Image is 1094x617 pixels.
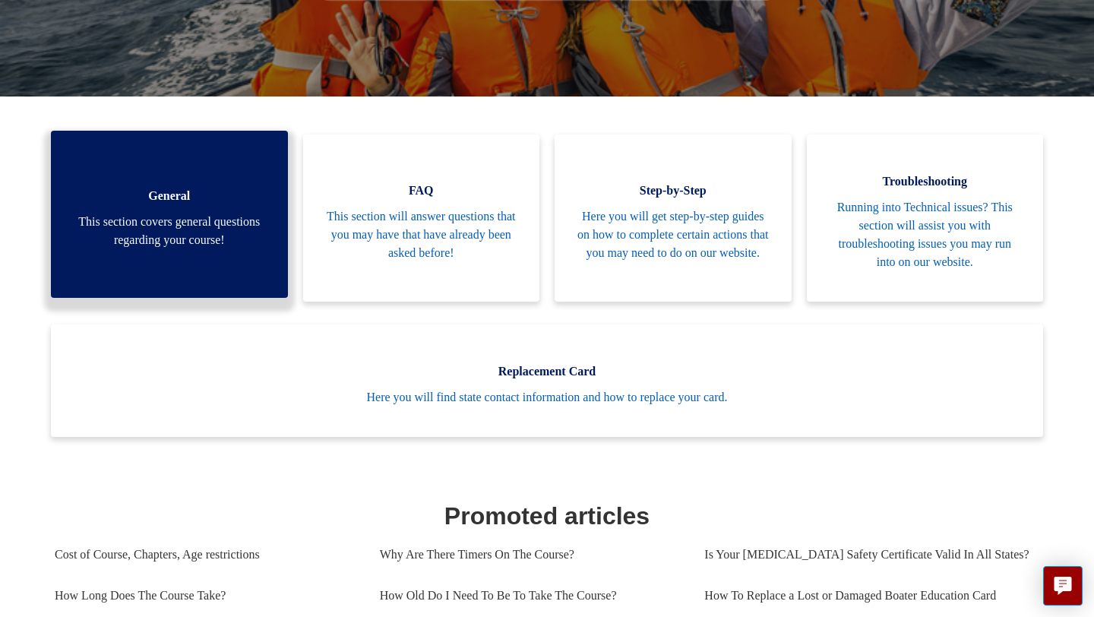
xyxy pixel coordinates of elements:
[555,134,792,302] a: Step-by-Step Here you will get step-by-step guides on how to complete certain actions that you ma...
[74,213,265,249] span: This section covers general questions regarding your course!
[51,131,288,298] a: General This section covers general questions regarding your course!
[55,534,357,575] a: Cost of Course, Chapters, Age restrictions
[51,324,1043,437] a: Replacement Card Here you will find state contact information and how to replace your card.
[380,575,682,616] a: How Old Do I Need To Be To Take The Course?
[380,534,682,575] a: Why Are There Timers On The Course?
[1043,566,1083,606] button: Live chat
[74,388,1020,407] span: Here you will find state contact information and how to replace your card.
[577,182,769,200] span: Step-by-Step
[74,362,1020,381] span: Replacement Card
[807,134,1044,302] a: Troubleshooting Running into Technical issues? This section will assist you with troubleshooting ...
[704,575,1029,616] a: How To Replace a Lost or Damaged Boater Education Card
[577,207,769,262] span: Here you will get step-by-step guides on how to complete certain actions that you may need to do ...
[326,182,517,200] span: FAQ
[326,207,517,262] span: This section will answer questions that you may have that have already been asked before!
[55,575,357,616] a: How Long Does The Course Take?
[55,498,1039,534] h1: Promoted articles
[303,134,540,302] a: FAQ This section will answer questions that you may have that have already been asked before!
[704,534,1029,575] a: Is Your [MEDICAL_DATA] Safety Certificate Valid In All States?
[74,187,265,205] span: General
[830,172,1021,191] span: Troubleshooting
[830,198,1021,271] span: Running into Technical issues? This section will assist you with troubleshooting issues you may r...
